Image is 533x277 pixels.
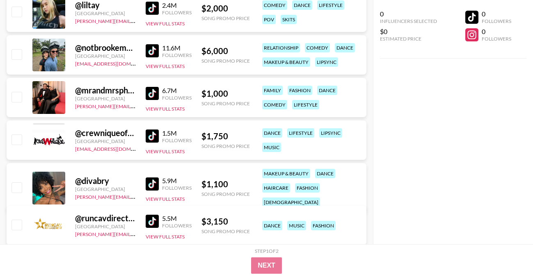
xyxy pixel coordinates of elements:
[146,129,159,143] img: TikTok
[146,177,159,191] img: TikTok
[482,10,511,18] div: 0
[201,216,250,227] div: $ 3,150
[262,15,276,24] div: pov
[255,248,279,254] div: Step 1 of 2
[262,143,281,152] div: music
[288,86,312,95] div: fashion
[251,257,282,274] button: Next
[162,185,192,191] div: Followers
[482,18,511,24] div: Followers
[380,36,437,42] div: Estimated Price
[492,236,523,267] iframe: Drift Widget Chat Controller
[262,198,320,207] div: [DEMOGRAPHIC_DATA]
[75,53,136,59] div: [GEOGRAPHIC_DATA]
[146,20,185,27] button: View Full Stats
[146,234,185,240] button: View Full Stats
[380,18,437,24] div: Influencers Selected
[292,0,312,10] div: dance
[162,137,192,143] div: Followers
[146,63,185,69] button: View Full Stats
[75,213,136,223] div: @ runcavdirector
[315,169,335,178] div: dance
[162,86,192,95] div: 6.7M
[162,44,192,52] div: 11.6M
[162,9,192,16] div: Followers
[75,16,197,24] a: [PERSON_NAME][EMAIL_ADDRESS][DOMAIN_NAME]
[162,223,192,229] div: Followers
[75,128,136,138] div: @ crewniqueofficial
[201,191,250,197] div: Song Promo Price
[162,129,192,137] div: 1.5M
[295,183,320,193] div: fashion
[75,95,136,102] div: [GEOGRAPHIC_DATA]
[75,10,136,16] div: [GEOGRAPHIC_DATA]
[380,10,437,18] div: 0
[75,144,158,152] a: [EMAIL_ADDRESS][DOMAIN_NAME]
[146,87,159,100] img: TikTok
[75,229,236,237] a: [PERSON_NAME][EMAIL_ADDRESS][PERSON_NAME][DOMAIN_NAME]
[146,215,159,228] img: TikTok
[201,58,250,64] div: Song Promo Price
[162,95,192,101] div: Followers
[287,221,306,230] div: music
[162,214,192,223] div: 5.5M
[75,186,136,192] div: [GEOGRAPHIC_DATA]
[75,85,136,95] div: @ mrandmrsphoenix
[75,43,136,53] div: @ notbrookemonk
[201,131,250,141] div: $ 1,750
[335,43,355,52] div: dance
[146,148,185,154] button: View Full Stats
[75,138,136,144] div: [GEOGRAPHIC_DATA]
[262,183,290,193] div: haircare
[262,169,310,178] div: makeup & beauty
[281,15,297,24] div: skits
[287,128,314,138] div: lifestyle
[75,102,197,109] a: [PERSON_NAME][EMAIL_ADDRESS][DOMAIN_NAME]
[201,100,250,107] div: Song Promo Price
[319,128,342,138] div: lipsync
[311,221,336,230] div: fashion
[262,57,310,67] div: makeup & beauty
[201,143,250,149] div: Song Promo Price
[162,1,192,9] div: 2.4M
[305,43,330,52] div: comedy
[262,43,300,52] div: relationship
[482,27,511,36] div: 0
[162,52,192,58] div: Followers
[262,221,282,230] div: dance
[75,176,136,186] div: @ divabry
[201,89,250,99] div: $ 1,000
[201,228,250,234] div: Song Promo Price
[75,192,197,200] a: [PERSON_NAME][EMAIL_ADDRESS][DOMAIN_NAME]
[75,59,158,67] a: [EMAIL_ADDRESS][DOMAIN_NAME]
[146,106,185,112] button: View Full Stats
[317,86,337,95] div: dance
[482,36,511,42] div: Followers
[292,100,319,109] div: lifestyle
[201,46,250,56] div: $ 6,000
[262,100,287,109] div: comedy
[315,57,338,67] div: lipsync
[380,27,437,36] div: $0
[146,2,159,15] img: TikTok
[317,0,344,10] div: lifestyle
[262,0,287,10] div: comedy
[262,86,283,95] div: family
[201,15,250,21] div: Song Promo Price
[201,3,250,14] div: $ 2,000
[201,179,250,189] div: $ 1,100
[162,177,192,185] div: 5.9M
[75,223,136,229] div: [GEOGRAPHIC_DATA]
[262,128,282,138] div: dance
[146,44,159,57] img: TikTok
[146,196,185,202] button: View Full Stats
